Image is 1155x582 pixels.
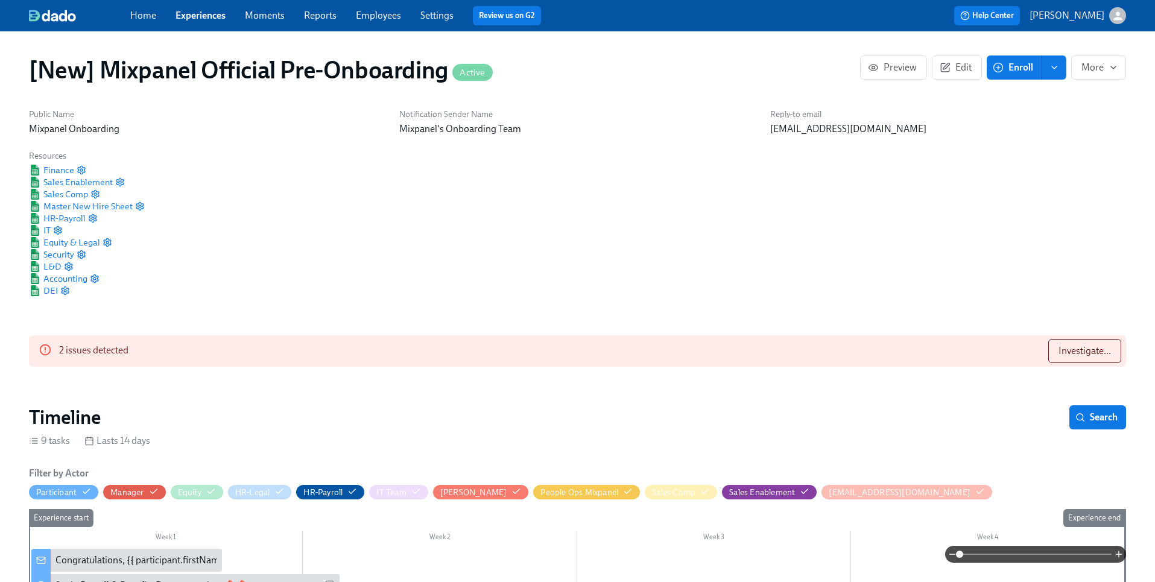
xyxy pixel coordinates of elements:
p: Mixpanel's Onboarding Team [399,122,755,136]
div: Hide offers@mixpanel.com [829,487,970,498]
div: Hide Manager [110,487,144,498]
span: HR-Payroll [29,212,86,224]
div: Week 4 [851,531,1125,546]
a: Google SheetDEI [29,285,58,297]
div: Hide Sales Enablement [729,487,795,498]
span: Master New Hire Sheet [29,200,133,212]
div: 2 issues detected [59,339,128,363]
div: Hide Equity [178,487,201,498]
a: dado [29,10,130,22]
span: Finance [29,164,74,176]
span: DEI [29,285,58,297]
button: Sales Enablement [722,485,817,499]
h6: Reply-to email [770,109,1126,120]
div: Hide Sales Comp [652,487,695,498]
button: Search [1069,405,1126,429]
span: Preview [870,62,917,74]
span: Active [452,68,492,77]
a: Employees [356,10,401,21]
span: Search [1078,411,1118,423]
span: Equity & Legal [29,236,100,248]
h6: Filter by Actor [29,467,89,480]
button: [PERSON_NAME] [1030,7,1126,24]
p: [EMAIL_ADDRESS][DOMAIN_NAME] [770,122,1126,136]
div: Hide Participant [36,487,77,498]
button: Equity [171,485,223,499]
a: Google SheetFinance [29,164,74,176]
div: Week 1 [29,531,303,546]
button: Investigate... [1048,339,1121,363]
button: [EMAIL_ADDRESS][DOMAIN_NAME] [821,485,992,499]
span: Enroll [995,62,1033,74]
div: Week 2 [303,531,577,546]
span: Accounting [29,273,87,285]
img: Google Sheet [29,165,41,176]
div: Hide IT Team [376,487,406,498]
a: Google SheetEquity & Legal [29,236,100,248]
span: Security [29,248,74,261]
a: Google SheetL&D [29,261,62,273]
h6: Resources [29,150,145,162]
a: Settings [420,10,454,21]
div: Experience start [29,509,93,527]
button: [PERSON_NAME] [433,485,529,499]
div: Lasts 14 days [84,434,150,448]
span: Edit [942,62,972,74]
button: Manager [103,485,165,499]
button: Enroll [987,55,1042,80]
button: Help Center [954,6,1020,25]
a: Google SheetIT [29,224,51,236]
img: dado [29,10,76,22]
button: Review us on G2 [473,6,541,25]
button: HR-Legal [228,485,292,499]
div: Experience end [1063,509,1125,527]
div: Hide Lauren Green [440,487,507,498]
img: Google Sheet [29,273,41,284]
h2: Timeline [29,405,101,429]
a: Google SheetSecurity [29,248,74,261]
button: IT Team [369,485,428,499]
a: Google SheetSales Enablement [29,176,113,188]
img: Google Sheet [29,225,41,236]
span: Sales Enablement [29,176,113,188]
img: Google Sheet [29,201,41,212]
div: 9 tasks [29,434,70,448]
img: Google Sheet [29,213,41,224]
span: Help Center [960,10,1014,22]
div: HR-Payroll [303,487,343,498]
button: enroll [1042,55,1066,80]
div: Week 3 [577,531,851,546]
span: Investigate... [1058,345,1111,357]
div: Hide HR-Legal [235,487,270,498]
a: Experiences [176,10,226,21]
a: Review us on G2 [479,10,535,22]
button: People Ops Mixpanel [533,485,640,499]
button: Preview [860,55,927,80]
h6: Public Name [29,109,385,120]
span: More [1081,62,1116,74]
a: Google SheetSales Comp [29,188,88,200]
button: Edit [932,55,982,80]
img: Google Sheet [29,261,41,272]
span: L&D [29,261,62,273]
img: Google Sheet [29,285,41,296]
a: Google SheetHR-Payroll [29,212,86,224]
img: Google Sheet [29,249,41,260]
div: Hide People Ops Mixpanel [540,487,618,498]
p: [PERSON_NAME] [1030,9,1104,22]
img: Google Sheet [29,177,41,188]
img: Google Sheet [29,237,41,248]
a: Google SheetMaster New Hire Sheet [29,200,133,212]
a: Reports [304,10,337,21]
span: Sales Comp [29,188,88,200]
a: Home [130,10,156,21]
button: More [1071,55,1126,80]
button: HR-Payroll [296,485,364,499]
button: Participant [29,485,98,499]
span: IT [29,224,51,236]
h6: Notification Sender Name [399,109,755,120]
a: Google SheetAccounting [29,273,87,285]
h1: [New] Mixpanel Official Pre-Onboarding [29,55,493,84]
a: Moments [245,10,285,21]
button: Sales Comp [645,485,717,499]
